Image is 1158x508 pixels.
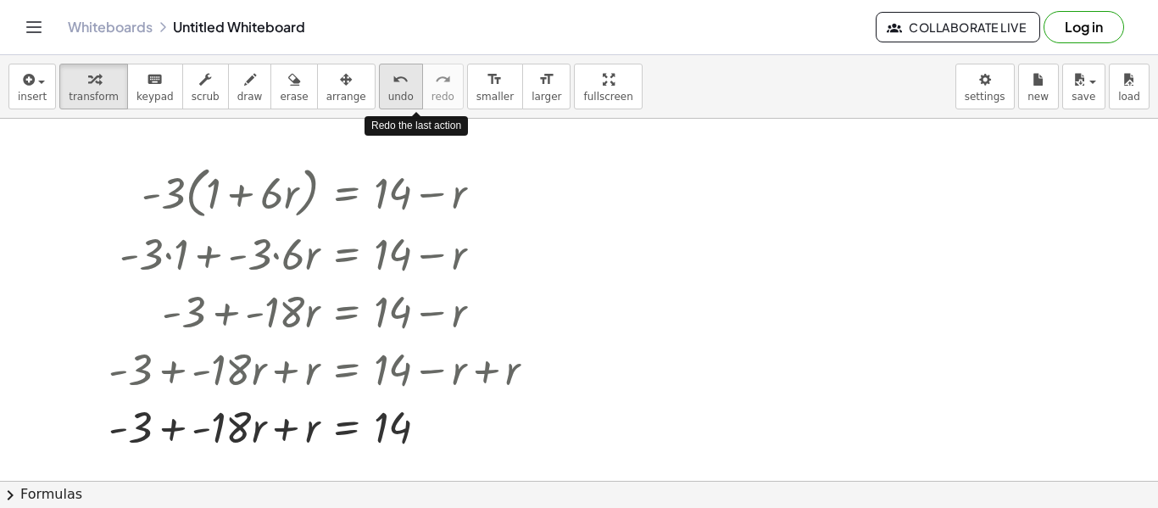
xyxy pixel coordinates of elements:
[1109,64,1150,109] button: load
[379,64,423,109] button: undoundo
[422,64,464,109] button: redoredo
[20,14,47,41] button: Toggle navigation
[69,91,119,103] span: transform
[1044,11,1124,43] button: Log in
[68,19,153,36] a: Whiteboards
[890,20,1026,35] span: Collaborate Live
[1062,64,1105,109] button: save
[522,64,571,109] button: format_sizelarger
[127,64,183,109] button: keyboardkeypad
[876,12,1040,42] button: Collaborate Live
[228,64,272,109] button: draw
[270,64,317,109] button: erase
[280,91,308,103] span: erase
[365,116,468,136] div: Redo the last action
[8,64,56,109] button: insert
[538,70,554,90] i: format_size
[326,91,366,103] span: arrange
[392,70,409,90] i: undo
[532,91,561,103] span: larger
[18,91,47,103] span: insert
[431,91,454,103] span: redo
[317,64,376,109] button: arrange
[192,91,220,103] span: scrub
[487,70,503,90] i: format_size
[1072,91,1095,103] span: save
[476,91,514,103] span: smaller
[435,70,451,90] i: redo
[467,64,523,109] button: format_sizesmaller
[182,64,229,109] button: scrub
[59,64,128,109] button: transform
[955,64,1015,109] button: settings
[136,91,174,103] span: keypad
[1118,91,1140,103] span: load
[583,91,632,103] span: fullscreen
[574,64,642,109] button: fullscreen
[1018,64,1059,109] button: new
[147,70,163,90] i: keyboard
[1027,91,1049,103] span: new
[388,91,414,103] span: undo
[237,91,263,103] span: draw
[965,91,1005,103] span: settings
